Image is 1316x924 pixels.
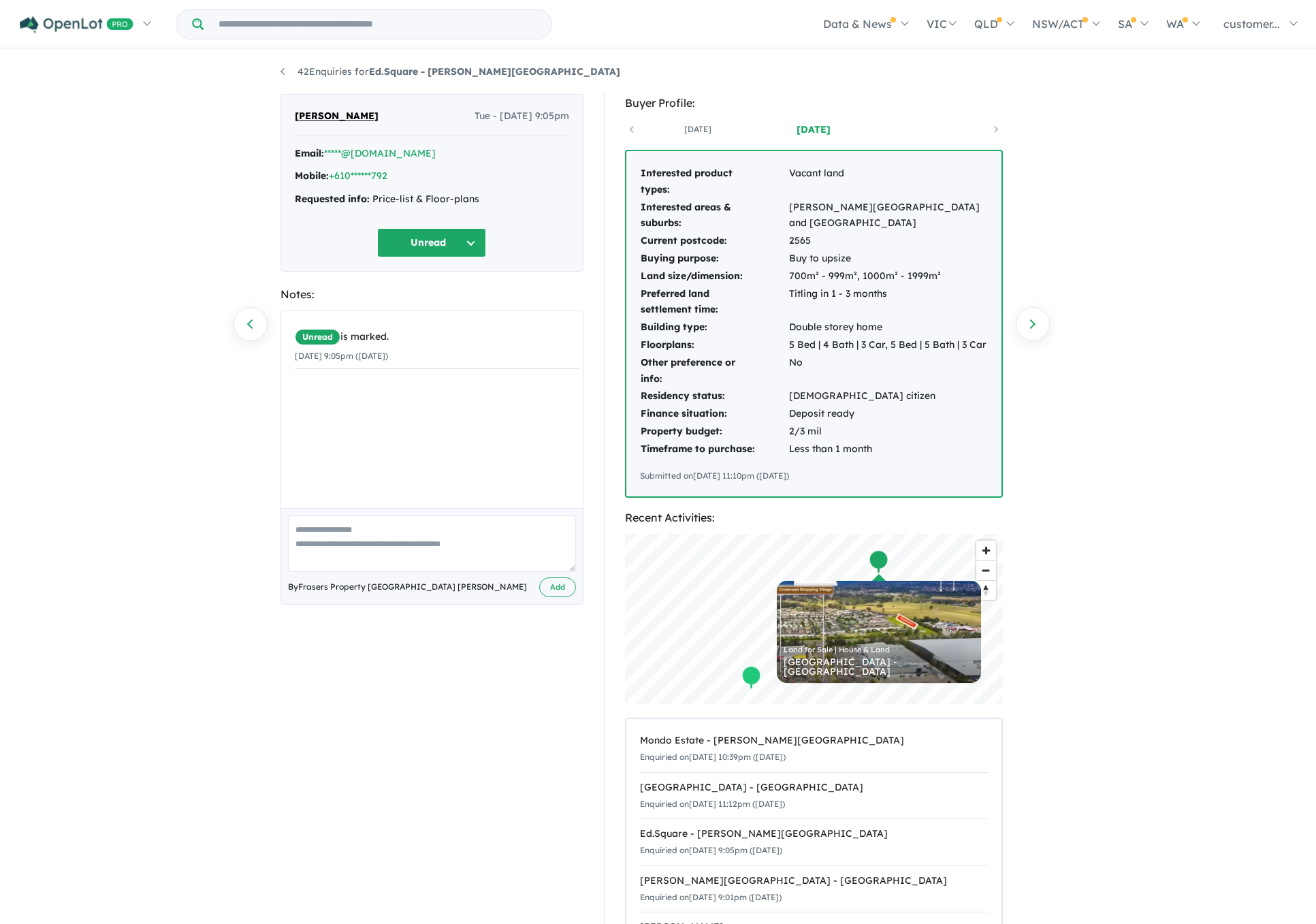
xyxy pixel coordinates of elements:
[640,285,788,319] td: Preferred land settlement time:
[640,354,788,388] td: Other preference or info:
[295,329,579,345] div: is marked.
[280,65,620,78] a: 42Enquiries forEd.Square - [PERSON_NAME][GEOGRAPHIC_DATA]
[640,441,788,458] td: Timeframe to purchase:
[976,561,996,580] span: Zoom out
[475,108,569,125] span: Tue - [DATE] 9:05pm
[377,228,486,257] button: Unread
[976,580,996,600] button: Reset bearing to north
[788,405,988,423] td: Deposit ready
[788,250,988,268] td: Buy to upsize
[20,16,133,33] img: Openlot PRO Logo White
[369,65,620,78] strong: Ed.Square - [PERSON_NAME][GEOGRAPHIC_DATA]
[640,799,785,809] small: Enquiried on [DATE] 11:12pm ([DATE])
[640,123,756,136] a: [DATE]
[640,726,988,773] a: Mondo Estate - [PERSON_NAME][GEOGRAPHIC_DATA]Enquiried on[DATE] 10:39pm ([DATE])
[640,780,988,796] div: [GEOGRAPHIC_DATA] - [GEOGRAPHIC_DATA]
[788,199,988,233] td: [PERSON_NAME][GEOGRAPHIC_DATA] and [GEOGRAPHIC_DATA]
[788,232,988,250] td: 2565
[640,469,988,483] div: Submitted on [DATE] 11:10pm ([DATE])
[640,826,988,842] div: Ed.Square - [PERSON_NAME][GEOGRAPHIC_DATA]
[784,646,974,654] div: Land for Sale | House & Land
[741,665,761,690] div: Map marker
[788,268,988,285] td: 700m² - 999m², 1000m² - 1999m²
[206,10,549,39] input: Try estate name, suburb, builder or developer
[640,865,988,913] a: [PERSON_NAME][GEOGRAPHIC_DATA] - [GEOGRAPHIC_DATA]Enquiried on[DATE] 9:01pm ([DATE])
[756,123,871,136] a: [DATE]
[625,509,1003,527] div: Recent Activities:
[295,147,324,159] strong: Email:
[640,387,788,405] td: Residency status:
[640,772,988,820] a: [GEOGRAPHIC_DATA] - [GEOGRAPHIC_DATA]Enquiried on[DATE] 11:12pm ([DATE])
[788,423,988,441] td: 2/3 mil
[784,657,974,676] div: [GEOGRAPHIC_DATA] - [GEOGRAPHIC_DATA]
[295,193,370,205] strong: Requested info:
[868,549,888,574] div: Map marker
[788,165,988,199] td: Vacant land
[640,405,788,423] td: Finance situation:
[788,285,988,319] td: Titling in 1 - 3 months
[280,285,583,304] div: Notes:
[788,387,988,405] td: [DEMOGRAPHIC_DATA] citizen
[867,549,888,575] div: Map marker
[640,165,788,199] td: Interested product types:
[295,191,569,208] div: Price-list & Floor-plans
[976,560,996,580] button: Zoom out
[640,319,788,336] td: Building type:
[280,64,1036,80] nav: breadcrumb
[640,268,788,285] td: Land size/dimension:
[288,580,527,594] span: By Frasers Property [GEOGRAPHIC_DATA] [PERSON_NAME]
[788,441,988,458] td: Less than 1 month
[640,232,788,250] td: Current postcode:
[777,581,981,683] a: Land for Sale | House & Land [GEOGRAPHIC_DATA] - [GEOGRAPHIC_DATA]
[868,549,888,575] div: Map marker
[640,199,788,233] td: Interested areas & suburbs:
[640,336,788,354] td: Floorplans:
[640,818,988,866] a: Ed.Square - [PERSON_NAME][GEOGRAPHIC_DATA]Enquiried on[DATE] 9:05pm ([DATE])
[295,170,329,182] strong: Mobile:
[640,845,782,855] small: Enquiried on [DATE] 9:05pm ([DATE])
[640,423,788,441] td: Property budget:
[539,577,576,597] button: Add
[295,329,340,345] span: Unread
[640,250,788,268] td: Buying purpose:
[788,336,988,354] td: 5 Bed | 4 Bath | 3 Car, 5 Bed | 5 Bath | 3 Car
[295,108,379,125] span: [PERSON_NAME]
[640,752,786,762] small: Enquiried on [DATE] 10:39pm ([DATE])
[1223,17,1280,31] span: customer...
[640,892,782,902] small: Enquiried on [DATE] 9:01pm ([DATE])
[640,733,988,749] div: Mondo Estate - [PERSON_NAME][GEOGRAPHIC_DATA]
[625,94,1003,112] div: Buyer Profile:
[640,873,988,889] div: [PERSON_NAME][GEOGRAPHIC_DATA] - [GEOGRAPHIC_DATA]
[625,534,1003,704] canvas: Map
[295,351,388,361] small: [DATE] 9:05pm ([DATE])
[976,541,996,560] button: Zoom in
[788,319,988,336] td: Double storey home
[788,354,988,388] td: No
